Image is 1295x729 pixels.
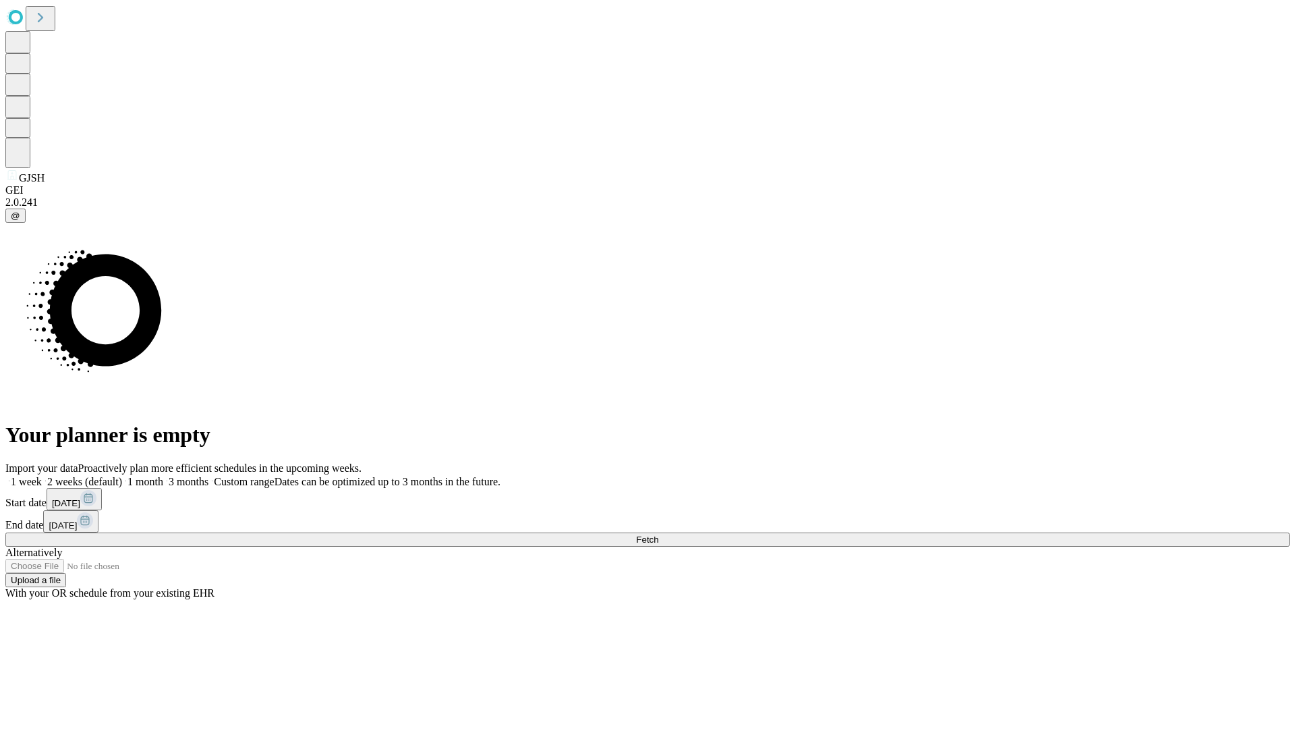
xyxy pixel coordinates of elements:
div: 2.0.241 [5,196,1290,209]
button: [DATE] [47,488,102,510]
div: End date [5,510,1290,533]
button: Fetch [5,533,1290,547]
h1: Your planner is empty [5,423,1290,448]
span: 2 weeks (default) [47,476,122,487]
span: Custom range [214,476,274,487]
span: With your OR schedule from your existing EHR [5,587,214,599]
div: GEI [5,184,1290,196]
span: 3 months [169,476,208,487]
span: Alternatively [5,547,62,558]
button: @ [5,209,26,223]
span: 1 week [11,476,42,487]
span: Fetch [636,535,658,545]
div: Start date [5,488,1290,510]
button: [DATE] [43,510,98,533]
span: Proactively plan more efficient schedules in the upcoming weeks. [78,462,362,474]
button: Upload a file [5,573,66,587]
span: GJSH [19,172,45,184]
span: 1 month [127,476,163,487]
span: Dates can be optimized up to 3 months in the future. [275,476,500,487]
span: Import your data [5,462,78,474]
span: [DATE] [49,520,77,531]
span: [DATE] [52,498,80,508]
span: @ [11,211,20,221]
